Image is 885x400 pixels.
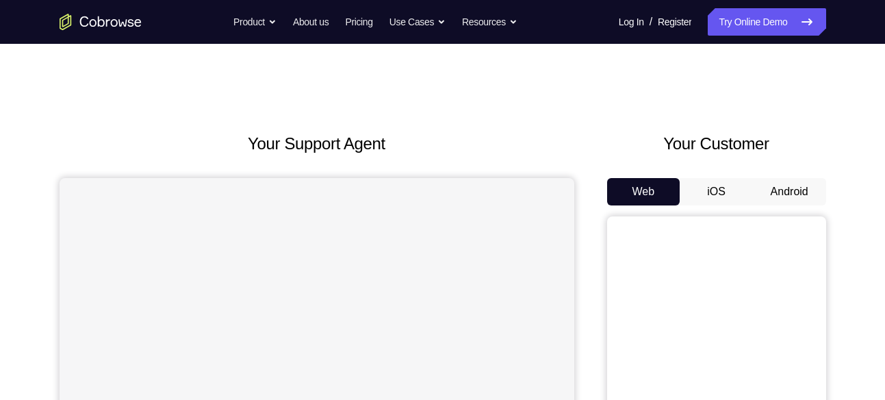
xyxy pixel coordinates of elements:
[293,8,329,36] a: About us
[619,8,644,36] a: Log In
[708,8,825,36] a: Try Online Demo
[60,14,142,30] a: Go to the home page
[658,8,691,36] a: Register
[607,178,680,205] button: Web
[345,8,372,36] a: Pricing
[680,178,753,205] button: iOS
[389,8,446,36] button: Use Cases
[462,8,517,36] button: Resources
[607,132,826,156] h2: Your Customer
[753,178,826,205] button: Android
[233,8,277,36] button: Product
[60,132,574,156] h2: Your Support Agent
[650,14,652,30] span: /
